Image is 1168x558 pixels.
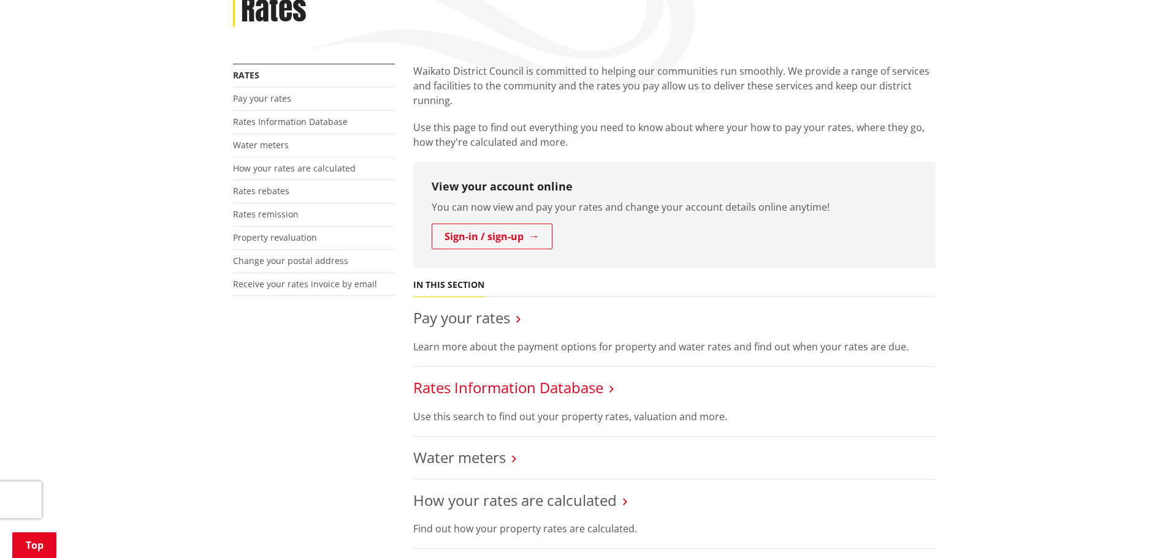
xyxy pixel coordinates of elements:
[413,280,484,290] h5: In this section
[413,521,936,536] p: Find out how your property rates are calculated.
[413,377,603,398] a: Rates Information Database
[432,200,917,214] p: You can now view and pay your rates and change your account details online anytime!
[432,180,917,194] h3: View your account online
[233,92,291,104] a: Pay your rates
[233,139,289,151] a: Water meters
[233,232,317,243] a: Property revaluation
[233,116,348,127] a: Rates Information Database
[413,120,936,149] p: Use this page to find out everything you need to know about where your how to pay your rates, whe...
[12,532,56,558] a: Top
[432,224,552,249] a: Sign-in / sign-up
[233,69,259,81] a: Rates
[233,255,348,266] a: Change your postal address
[233,185,289,197] a: Rates rebates
[413,307,510,328] a: Pay your rates
[233,208,299,220] a: Rates remission
[413,490,617,510] a: How your rates are calculated
[413,339,936,354] p: Learn more about the payment options for property and water rates and find out when your rates ar...
[233,162,356,174] a: How your rates are calculated
[413,64,936,108] p: Waikato District Council is committed to helping our communities run smoothly. We provide a range...
[413,447,506,467] a: Water meters
[233,278,377,290] a: Receive your rates invoice by email
[413,409,936,424] p: Use this search to find out your property rates, valuation and more.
